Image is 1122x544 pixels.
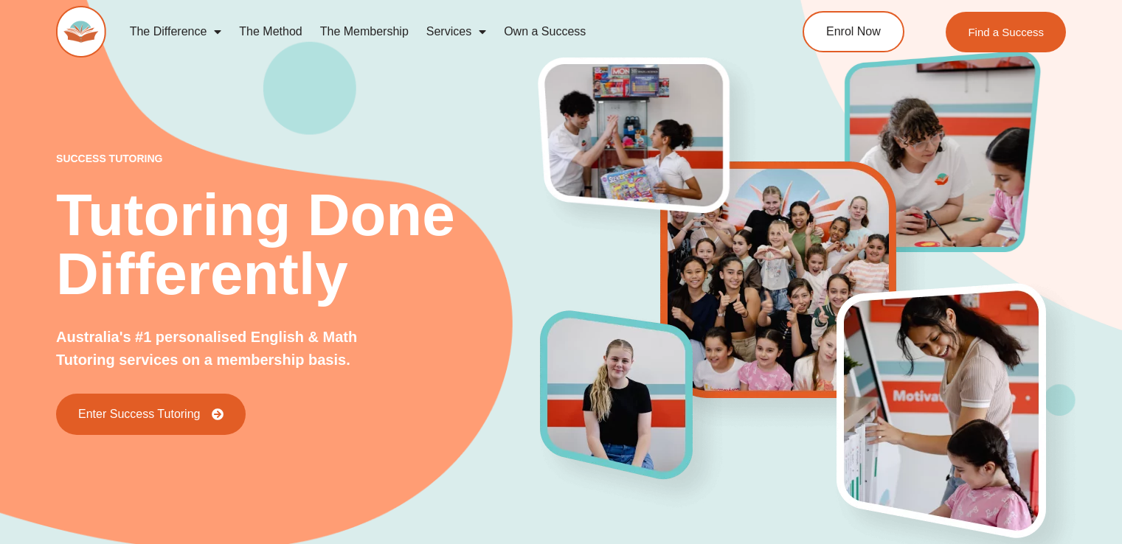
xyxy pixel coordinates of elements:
a: The Membership [311,15,418,49]
a: Own a Success [495,15,595,49]
h2: Tutoring Done Differently [56,186,541,304]
a: Enrol Now [803,11,904,52]
a: Enter Success Tutoring [56,394,246,435]
span: Enter Success Tutoring [78,408,200,420]
p: Australia's #1 personalised English & Math Tutoring services on a membership basis. [56,326,410,372]
a: Find a Success [946,12,1066,52]
nav: Menu [121,15,745,49]
span: Enrol Now [826,26,881,38]
a: Services [418,15,495,49]
p: success tutoring [56,153,541,164]
a: The Difference [121,15,231,49]
span: Find a Success [968,27,1044,38]
a: The Method [230,15,311,49]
